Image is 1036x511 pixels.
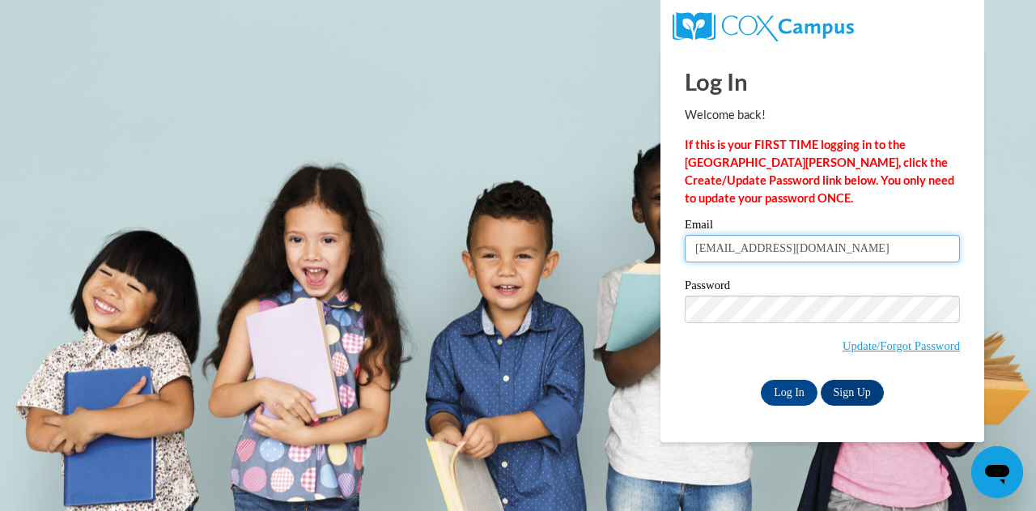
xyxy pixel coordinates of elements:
[971,446,1023,498] iframe: Button to launch messaging window
[843,339,960,352] a: Update/Forgot Password
[673,12,854,41] img: COX Campus
[685,106,960,124] p: Welcome back!
[685,65,960,98] h1: Log In
[821,380,884,406] a: Sign Up
[685,279,960,296] label: Password
[761,380,817,406] input: Log In
[685,219,960,235] label: Email
[685,138,954,205] strong: If this is your FIRST TIME logging in to the [GEOGRAPHIC_DATA][PERSON_NAME], click the Create/Upd...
